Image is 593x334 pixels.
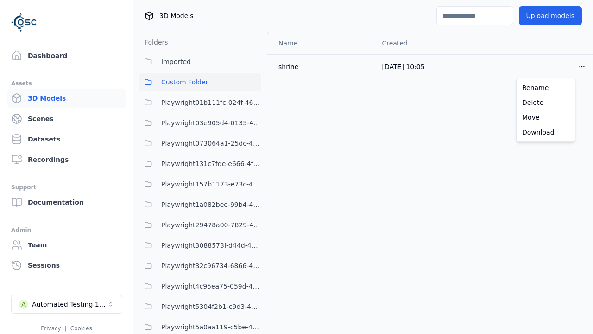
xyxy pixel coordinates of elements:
a: Download [518,125,573,140]
a: Move [518,110,573,125]
a: Delete [518,95,573,110]
a: Rename [518,80,573,95]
